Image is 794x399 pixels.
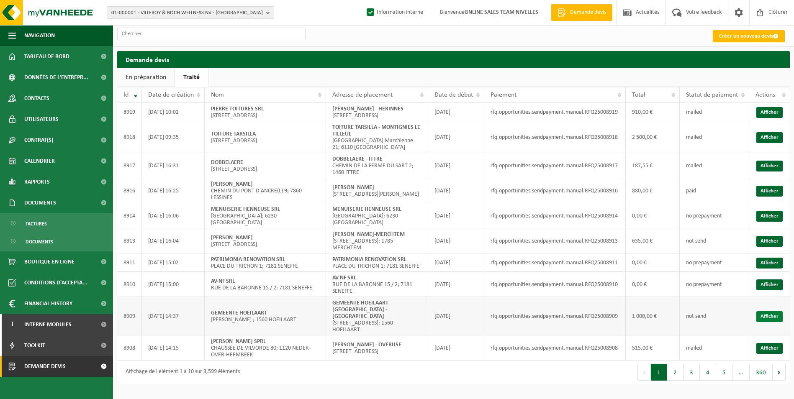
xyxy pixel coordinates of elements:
td: [DATE] [428,121,484,153]
span: Paiement [491,92,516,98]
td: [DATE] [428,103,484,121]
a: Documents [2,233,111,249]
span: Toolkit [24,335,45,356]
strong: DOBBELAERE - ITTRE [332,156,383,162]
td: 2 500,00 € [626,121,680,153]
button: 01-000001 - VILLEROY & BOCH WELLNESS NV - [GEOGRAPHIC_DATA] [107,6,274,19]
span: mailed [686,134,702,141]
span: … [732,364,750,381]
span: 01-000001 - VILLEROY & BOCH WELLNESS NV - [GEOGRAPHIC_DATA] [111,7,263,19]
td: 8910 [117,272,142,297]
td: 0,00 € [626,203,680,228]
span: Financial History [24,293,72,314]
a: Afficher [756,132,783,143]
td: 8916 [117,178,142,203]
span: Contrat(s) [24,130,53,151]
strong: [PERSON_NAME] [332,184,374,191]
span: I [8,314,16,335]
td: rfq.opportunities.sendpayment.manual.RFQ25008911 [484,253,626,272]
td: 8918 [117,121,142,153]
strong: PATRIMONIA RENOVATION SRL [332,256,406,263]
span: not send [686,313,706,320]
td: [STREET_ADDRESS]; 1785 MERCHTEM [326,228,428,253]
td: 187,55 € [626,153,680,178]
span: Tableau de bord [24,46,69,67]
button: 1 [651,364,667,381]
span: no prepayment [686,260,722,266]
td: [STREET_ADDRESS] [205,103,326,121]
span: Demande devis [24,356,66,377]
span: Interne modules [24,314,72,335]
td: rfq.opportunities.sendpayment.manual.RFQ25008909 [484,297,626,335]
span: Adresse de placement [332,92,393,98]
button: 3 [684,364,700,381]
button: 4 [700,364,716,381]
span: mailed [686,345,702,351]
span: Données de l'entrepr... [24,67,88,88]
label: Information interne [365,6,423,19]
a: Afficher [756,311,783,322]
td: 8919 [117,103,142,121]
td: 8908 [117,335,142,361]
td: 880,00 € [626,178,680,203]
td: [DATE] 14:15 [142,335,205,361]
span: Date de création [148,92,194,98]
a: En préparation [117,68,175,87]
td: rfq.opportunities.sendpayment.manual.RFQ25008916 [484,178,626,203]
a: Traité [175,68,208,87]
td: [DATE] [428,203,484,228]
td: [STREET_ADDRESS][PERSON_NAME] [326,178,428,203]
button: 2 [667,364,684,381]
a: Afficher [756,161,783,171]
span: Documents [26,234,53,250]
span: Navigation [24,25,55,46]
span: not send [686,238,706,244]
td: 8917 [117,153,142,178]
a: Afficher [756,258,783,269]
strong: [PERSON_NAME] [211,235,253,241]
a: Créer un nouveau devis [713,30,785,42]
td: rfq.opportunities.sendpayment.manual.RFQ25008913 [484,228,626,253]
span: Nom [211,92,224,98]
td: [GEOGRAPHIC_DATA] Marchienne 21; 6110 [GEOGRAPHIC_DATA] [326,121,428,153]
td: 910,00 € [626,103,680,121]
span: mailed [686,163,702,169]
strong: GEMEENTE HOEILAART [211,310,267,316]
button: 5 [716,364,732,381]
td: 0,00 € [626,272,680,297]
span: Date de début [434,92,473,98]
td: 8911 [117,253,142,272]
td: 635,00 € [626,228,680,253]
span: Contacts [24,88,49,109]
h2: Demande devis [117,51,790,67]
td: 0,00 € [626,253,680,272]
span: paid [686,188,696,194]
td: [DATE] 16:25 [142,178,205,203]
td: PLACE DU TRICHON 1; 7181 SENEFFE [326,253,428,272]
a: Afficher [756,236,783,247]
td: [PERSON_NAME] ; 1560 HOEILAART [205,297,326,335]
strong: TOITURE TARSILLA - MONTIGNIES LE TILLEUL [332,124,420,137]
strong: [PERSON_NAME] - OVERIJSE [332,342,401,348]
span: Statut de paiement [686,92,738,98]
td: [STREET_ADDRESS]; 1560 HOEILAART [326,297,428,335]
span: Documents [24,192,56,213]
td: [DATE] [428,272,484,297]
td: rfq.opportunities.sendpayment.manual.RFQ25008918 [484,121,626,153]
td: [STREET_ADDRESS] [205,228,326,253]
td: CHEMIN DE LA FERME DU SART 2; 1460 ITTRE [326,153,428,178]
td: 1 000,00 € [626,297,680,335]
td: rfq.opportunities.sendpayment.manual.RFQ25008917 [484,153,626,178]
td: [DATE] 16:31 [142,153,205,178]
a: Afficher [756,211,783,222]
td: PLACE DU TRICHON 1; 7181 SENEFFE [205,253,326,272]
span: mailed [686,109,702,115]
td: CHAUSSÉE DE VILVORDE 80; 1120 NEDER-OVER-HEEMBEEK [205,335,326,361]
span: Conditions d'accepta... [24,272,87,293]
td: [GEOGRAPHIC_DATA]; 6230 [GEOGRAPHIC_DATA] [205,203,326,228]
button: Previous [637,364,651,381]
span: Factures [26,216,47,232]
strong: ONLINE SALES TEAM NIVELLES [465,9,538,15]
div: Affichage de l'élément 1 à 10 sur 3,599 éléments [121,365,240,380]
td: [GEOGRAPHIC_DATA]; 6230 [GEOGRAPHIC_DATA] [326,203,428,228]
